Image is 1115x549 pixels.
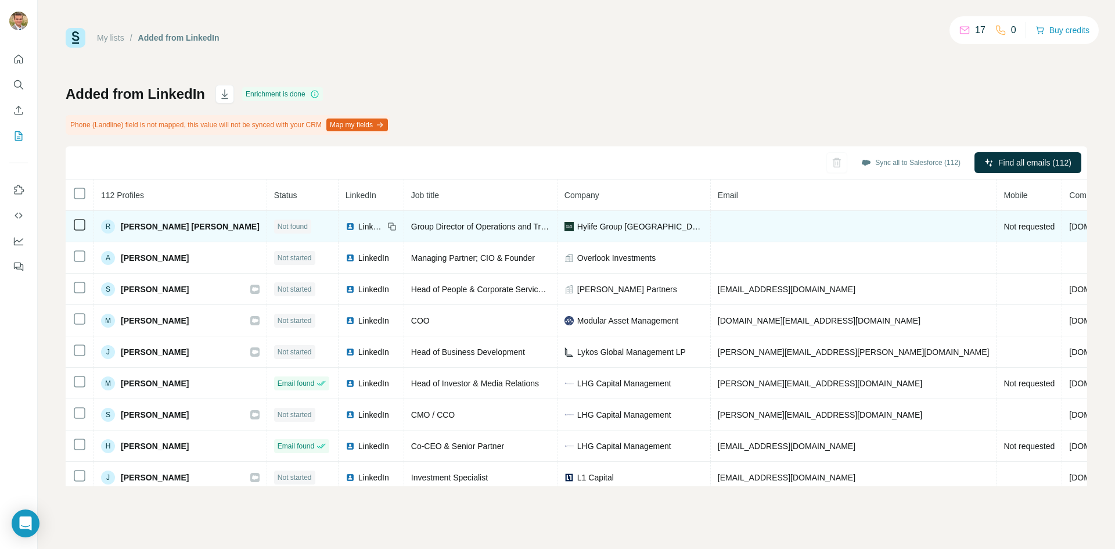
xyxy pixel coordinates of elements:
[66,115,390,135] div: Phone (Landline) field is not mapped, this value will not be synced with your CRM
[411,222,588,231] span: Group Director of Operations and Transformation
[853,154,969,171] button: Sync all to Salesforce (112)
[564,222,574,231] img: company-logo
[718,410,922,419] span: [PERSON_NAME][EMAIL_ADDRESS][DOMAIN_NAME]
[278,410,312,420] span: Not started
[718,347,990,357] span: [PERSON_NAME][EMAIL_ADDRESS][PERSON_NAME][DOMAIN_NAME]
[411,253,535,263] span: Managing Partner; CIO & Founder
[577,221,703,232] span: Hylife Group [GEOGRAPHIC_DATA]
[1003,191,1027,200] span: Mobile
[97,33,124,42] a: My lists
[101,220,115,234] div: R
[577,472,614,483] span: L1 Capital
[9,49,28,70] button: Quick start
[718,379,922,388] span: [PERSON_NAME][EMAIL_ADDRESS][DOMAIN_NAME]
[1003,379,1055,388] span: Not requested
[9,74,28,95] button: Search
[101,345,115,359] div: J
[346,410,355,419] img: LinkedIn logo
[346,442,355,451] img: LinkedIn logo
[121,409,189,421] span: [PERSON_NAME]
[998,157,1071,168] span: Find all emails (112)
[121,472,189,483] span: [PERSON_NAME]
[101,376,115,390] div: M
[974,152,1081,173] button: Find all emails (112)
[577,346,686,358] span: Lykos Global Management LP
[278,441,314,451] span: Email found
[9,256,28,277] button: Feedback
[242,87,323,101] div: Enrichment is done
[358,378,389,389] span: LinkedIn
[346,316,355,325] img: LinkedIn logo
[278,472,312,483] span: Not started
[278,315,312,326] span: Not started
[101,408,115,422] div: S
[121,252,189,264] span: [PERSON_NAME]
[411,191,439,200] span: Job title
[278,284,312,295] span: Not started
[101,314,115,328] div: M
[1003,442,1055,451] span: Not requested
[9,100,28,121] button: Enrich CSV
[411,442,504,451] span: Co-CEO & Senior Partner
[346,473,355,482] img: LinkedIn logo
[326,119,388,131] button: Map my fields
[718,285,855,294] span: [EMAIL_ADDRESS][DOMAIN_NAME]
[101,282,115,296] div: S
[577,315,678,326] span: Modular Asset Management
[718,316,920,325] span: [DOMAIN_NAME][EMAIL_ADDRESS][DOMAIN_NAME]
[1011,23,1016,37] p: 0
[577,252,656,264] span: Overlook Investments
[358,284,389,295] span: LinkedIn
[718,473,855,482] span: [EMAIL_ADDRESS][DOMAIN_NAME]
[346,222,355,231] img: LinkedIn logo
[121,284,189,295] span: [PERSON_NAME]
[358,315,389,326] span: LinkedIn
[577,378,671,389] span: LHG Capital Management
[121,346,189,358] span: [PERSON_NAME]
[101,471,115,485] div: J
[718,191,738,200] span: Email
[9,125,28,146] button: My lists
[130,32,132,44] li: /
[101,439,115,453] div: H
[346,191,376,200] span: LinkedIn
[138,32,220,44] div: Added from LinkedIn
[358,221,384,232] span: LinkedIn
[278,378,314,389] span: Email found
[358,346,389,358] span: LinkedIn
[9,180,28,200] button: Use Surfe on LinkedIn
[564,379,574,388] img: company-logo
[411,473,488,482] span: Investment Specialist
[121,378,189,389] span: [PERSON_NAME]
[564,316,574,325] img: company-logo
[101,191,144,200] span: 112 Profiles
[12,509,39,537] div: Open Intercom Messenger
[346,379,355,388] img: LinkedIn logo
[9,12,28,30] img: Avatar
[1003,222,1055,231] span: Not requested
[564,473,574,482] img: company-logo
[101,251,115,265] div: A
[564,442,574,451] img: company-logo
[358,252,389,264] span: LinkedIn
[358,409,389,421] span: LinkedIn
[278,221,308,232] span: Not found
[121,440,189,452] span: [PERSON_NAME]
[274,191,297,200] span: Status
[346,285,355,294] img: LinkedIn logo
[411,347,525,357] span: Head of Business Development
[358,472,389,483] span: LinkedIn
[975,23,985,37] p: 17
[564,347,574,357] img: company-logo
[278,347,312,357] span: Not started
[564,191,599,200] span: Company
[9,231,28,252] button: Dashboard
[346,253,355,263] img: LinkedIn logo
[577,409,671,421] span: LHG Capital Management
[411,285,578,294] span: Head of People & Corporate Services, Partner
[411,316,430,325] span: COO
[358,440,389,452] span: LinkedIn
[121,315,189,326] span: [PERSON_NAME]
[718,442,855,451] span: [EMAIL_ADDRESS][DOMAIN_NAME]
[278,253,312,263] span: Not started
